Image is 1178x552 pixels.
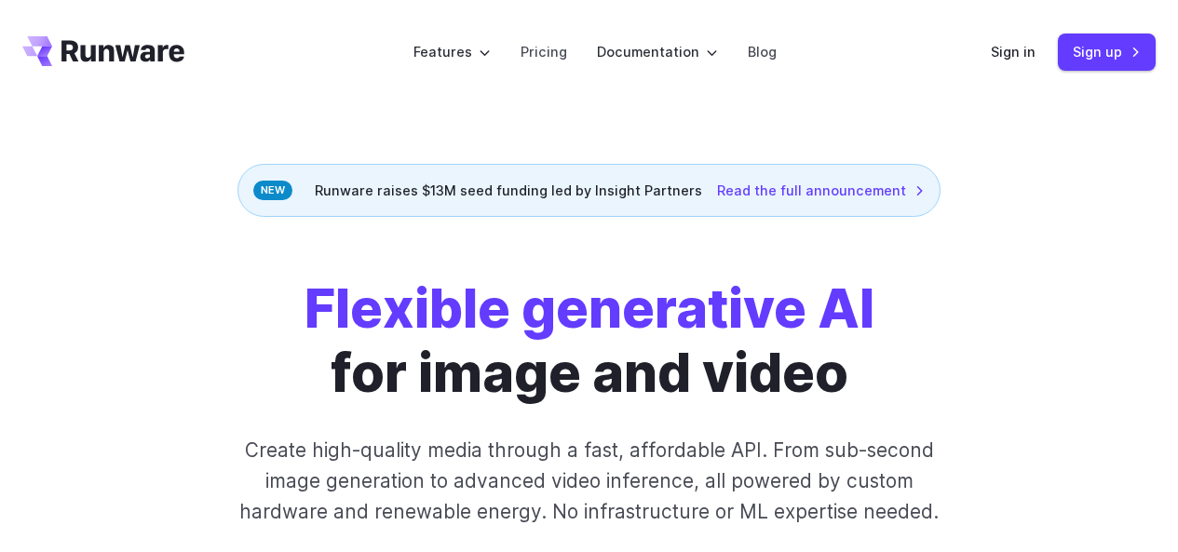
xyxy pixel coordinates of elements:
[305,276,874,341] strong: Flexible generative AI
[1058,34,1156,70] a: Sign up
[22,36,184,66] a: Go to /
[597,41,718,62] label: Documentation
[237,164,941,217] div: Runware raises $13M seed funding led by Insight Partners
[305,276,874,405] h1: for image and video
[717,180,925,201] a: Read the full announcement
[413,41,491,62] label: Features
[991,41,1036,62] a: Sign in
[521,41,567,62] a: Pricing
[748,41,777,62] a: Blog
[226,435,952,528] p: Create high-quality media through a fast, affordable API. From sub-second image generation to adv...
